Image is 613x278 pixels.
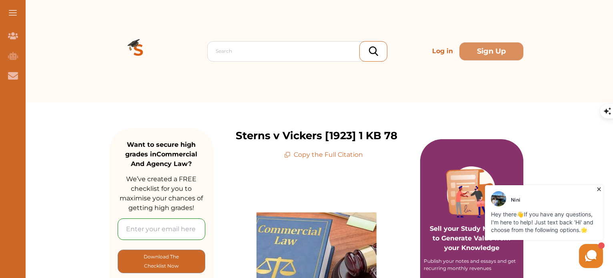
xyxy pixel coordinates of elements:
img: search_icon [369,46,378,56]
strong: Want to secure high grades in Commercial And Agency Law ? [125,141,197,168]
button: Sign Up [459,42,523,60]
img: Logo [110,22,167,80]
button: [object Object] [118,250,205,273]
p: Copy the Full Citation [284,150,363,160]
p: Log in [429,43,456,59]
span: We’ve created a FREE checklist for you to maximise your chances of getting high grades! [120,175,203,212]
input: Enter your email here [118,218,205,240]
p: Sterns v Vickers [1923] 1 KB 78 [236,128,397,144]
img: Purple card image [446,166,497,218]
p: Download The Checklist Now [134,252,189,271]
iframe: HelpCrunch [421,183,605,270]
